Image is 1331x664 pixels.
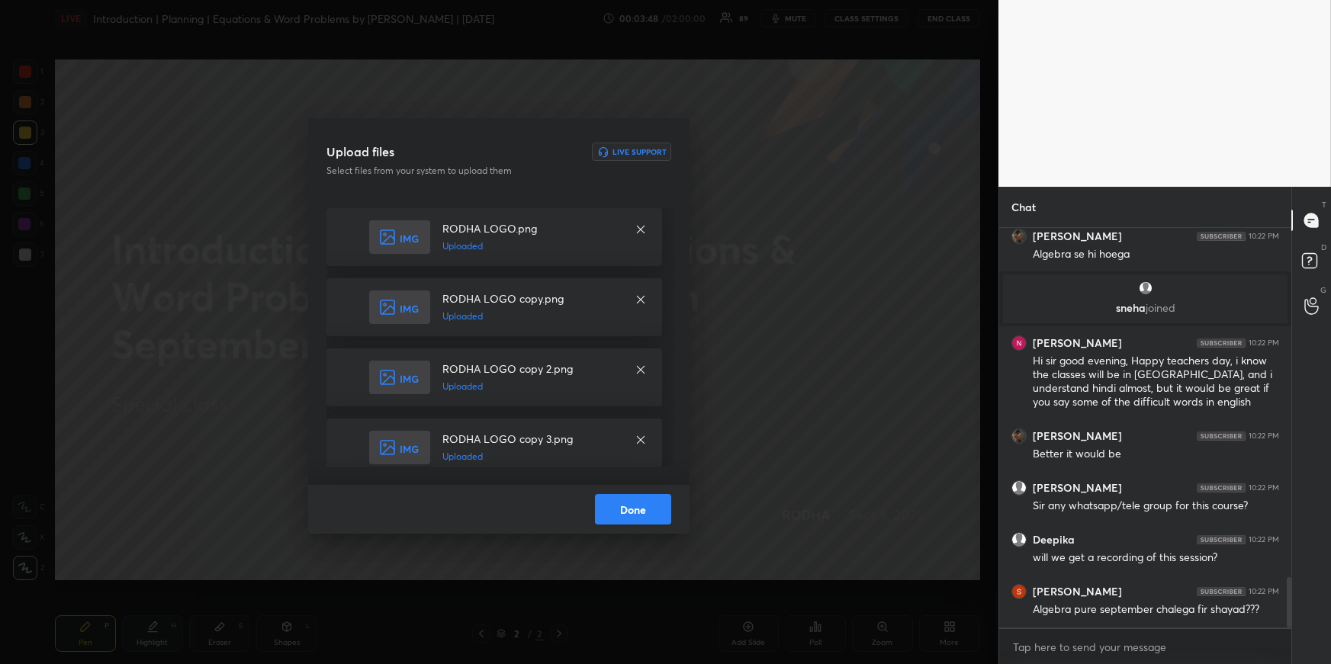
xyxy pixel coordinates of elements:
p: G [1320,284,1326,296]
p: sneha [1012,302,1278,314]
p: Chat [999,187,1048,227]
p: Select files from your system to upload them [326,164,574,178]
div: 10:22 PM [1249,232,1279,241]
p: D [1321,242,1326,253]
div: 10:22 PM [1249,431,1279,441]
h6: [PERSON_NAME] [1033,585,1122,598]
div: Hi sir good evening, Happy teachers day, i know the classes will be in [GEOGRAPHIC_DATA], and i u... [1033,354,1279,410]
h5: Uploaded [442,239,619,253]
h6: [PERSON_NAME] [1033,481,1122,495]
img: 4P8fHbbgJtejmAAAAAElFTkSuQmCC [1197,587,1246,596]
div: 10:22 PM [1249,338,1279,348]
p: T [1322,199,1326,210]
img: default.png [1137,281,1153,296]
h6: [PERSON_NAME] [1033,336,1122,350]
img: thumbnail.jpg [1012,229,1026,243]
img: 4P8fHbbgJtejmAAAAAElFTkSuQmCC [1197,431,1246,441]
span: joined [1145,300,1175,315]
div: 10:22 PM [1249,483,1279,492]
img: 4P8fHbbgJtejmAAAAAElFTkSuQmCC [1197,232,1246,241]
div: grid [999,228,1291,627]
h6: [PERSON_NAME] [1033,229,1122,243]
h4: RODHA LOGO copy 3.png [442,431,619,447]
h4: RODHA LOGO copy 2.png [442,361,619,377]
div: 10:22 PM [1249,535,1279,544]
h5: Uploaded [442,450,619,464]
img: 4P8fHbbgJtejmAAAAAElFTkSuQmCC [1197,483,1246,492]
h6: Live Support [612,148,667,156]
h3: Upload files [326,143,394,161]
img: thumbnail.jpg [1012,429,1026,443]
div: 10:22 PM [1249,587,1279,596]
h4: RODHA LOGO.png [442,220,619,236]
h5: Uploaded [442,310,619,323]
img: default.png [1012,533,1026,547]
button: Done [595,494,671,524]
img: thumbnail.jpg [1012,336,1026,350]
div: Algebra se hi hoega [1033,247,1279,262]
img: 4P8fHbbgJtejmAAAAAElFTkSuQmCC [1197,535,1246,544]
h4: RODHA LOGO copy.png [442,290,619,306]
img: 4P8fHbbgJtejmAAAAAElFTkSuQmCC [1197,338,1246,348]
h5: Uploaded [442,380,619,393]
h6: [PERSON_NAME] [1033,429,1122,443]
img: default.png [1012,481,1026,495]
div: Algebra pure september chalega fir shayad??? [1033,602,1279,617]
div: Better it would be [1033,447,1279,462]
div: will we get a recording of this session? [1033,550,1279,566]
h6: Deepika [1033,533,1075,547]
div: Sir any whatsapp/tele group for this course? [1033,499,1279,514]
img: thumbnail.jpg [1012,585,1026,598]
